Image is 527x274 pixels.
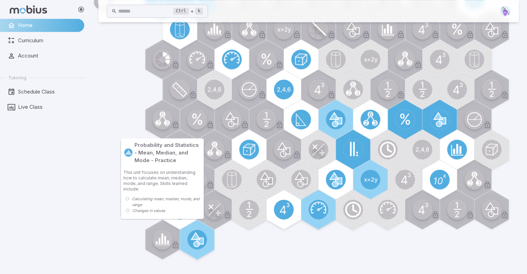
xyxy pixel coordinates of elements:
[132,196,201,207] p: Calculating mean, median, mode, and range
[132,207,165,213] p: Changes in values
[18,21,79,29] span: Home
[173,7,203,15] div: +
[134,141,201,164] p: Probability and Statistics - Mean, Median, and Mode - Practice
[195,8,203,15] kbd: k
[18,88,79,96] span: Schedule Class
[18,37,79,44] span: Curriculum
[173,8,189,15] kbd: Ctrl
[500,6,510,16] img: pentagon.svg
[8,74,26,81] span: Tutoring
[123,169,201,192] p: This unit focuses on understanding how to calculate mean, median, mode, and range. Skills learned...
[18,52,79,60] span: Account
[18,103,79,111] span: Live Class
[123,148,133,157] a: Statistics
